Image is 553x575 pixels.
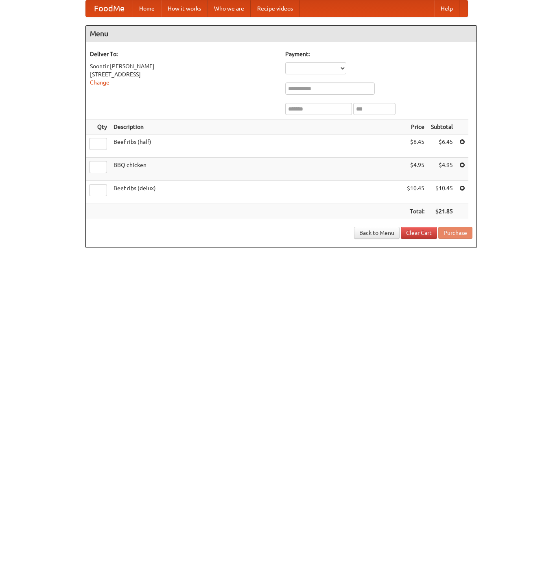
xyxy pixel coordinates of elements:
[110,135,404,158] td: Beef ribs (half)
[90,50,277,58] h5: Deliver To:
[285,50,472,58] h5: Payment:
[434,0,459,17] a: Help
[110,181,404,204] td: Beef ribs (delux)
[161,0,208,17] a: How it works
[401,227,437,239] a: Clear Cart
[404,158,428,181] td: $4.95
[110,158,404,181] td: BBQ chicken
[86,0,133,17] a: FoodMe
[208,0,251,17] a: Who we are
[428,119,456,135] th: Subtotal
[133,0,161,17] a: Home
[90,70,277,78] div: [STREET_ADDRESS]
[86,26,476,42] h4: Menu
[110,119,404,135] th: Description
[428,158,456,181] td: $4.95
[428,135,456,158] td: $6.45
[438,227,472,239] button: Purchase
[428,204,456,219] th: $21.85
[404,181,428,204] td: $10.45
[86,119,110,135] th: Qty
[404,204,428,219] th: Total:
[404,119,428,135] th: Price
[404,135,428,158] td: $6.45
[251,0,299,17] a: Recipe videos
[428,181,456,204] td: $10.45
[90,79,109,86] a: Change
[354,227,400,239] a: Back to Menu
[90,62,277,70] div: Soontir [PERSON_NAME]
